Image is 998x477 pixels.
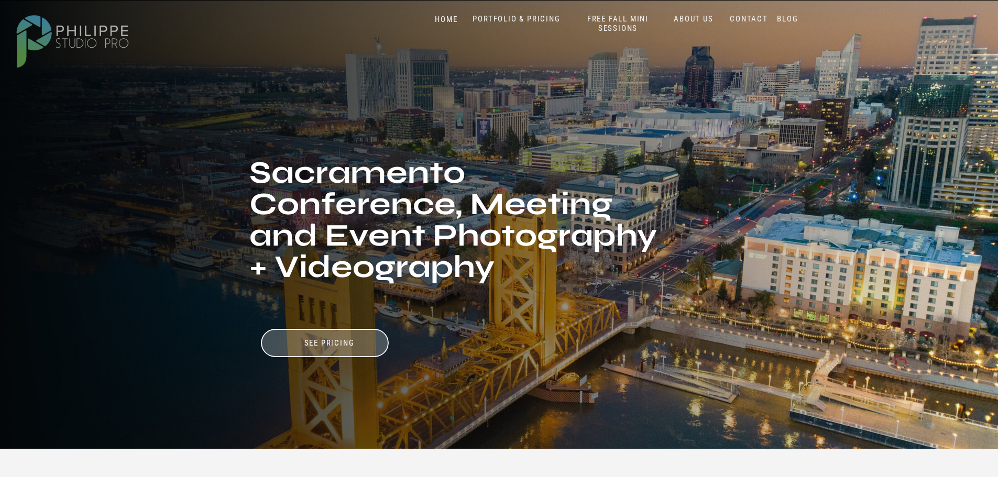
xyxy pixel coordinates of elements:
a: BLOG [775,14,801,24]
a: HOME [424,15,469,25]
a: See pricing [277,338,382,348]
a: CONTACT [728,14,771,24]
a: ABOUT US [672,14,716,24]
a: FREE FALL MINI SESSIONS [575,14,662,34]
a: PORTFOLIO & PRICING [469,14,565,24]
h1: Sacramento Conference, Meeting and Event Photography + Videography [249,157,660,316]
